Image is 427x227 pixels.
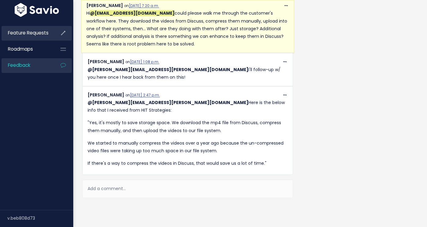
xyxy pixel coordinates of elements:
[88,99,248,106] span: Alexander DeCarlo
[88,139,288,155] p: We started to manually compress the videos over a year ago because the un-compressed video files ...
[2,26,51,40] a: Feature Requests
[86,9,289,48] p: Hi could please walk me through the customer's workflow here. They download the videos from Discu...
[130,59,159,64] a: [DATE] 1:08 p.m.
[90,10,175,16] span: Jake Simpson
[8,46,33,52] span: Roadmaps
[2,42,51,56] a: Roadmaps
[88,67,248,73] span: Alexander DeCarlo
[8,62,30,68] span: Feedback
[7,210,73,226] div: v.beb808d73
[125,93,160,98] span: on
[88,160,288,167] p: If there's a way to compress the videos in Discuss, that would save us a lot of time."
[130,93,160,98] a: [DATE] 2:47 p.m.
[82,180,293,198] div: Add a comment...
[88,92,124,98] span: [PERSON_NAME]
[129,3,159,8] a: [DATE] 7:20 a.m.
[124,3,159,8] span: on
[8,30,49,36] span: Feature Requests
[125,59,159,64] span: on
[2,58,51,72] a: Feedback
[88,59,124,65] span: [PERSON_NAME]
[86,2,123,9] span: [PERSON_NAME]
[13,3,60,17] img: logo-white.9d6f32f41409.svg
[88,66,288,81] p: I'll follow-up w/ you here once I hear back from them on this!
[88,119,288,134] p: "Yes, it's mostly to save storage space. We download the mp4 file from Discuss, compress them man...
[88,99,288,114] p: Here is the below info that I received from HIT Strategies:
